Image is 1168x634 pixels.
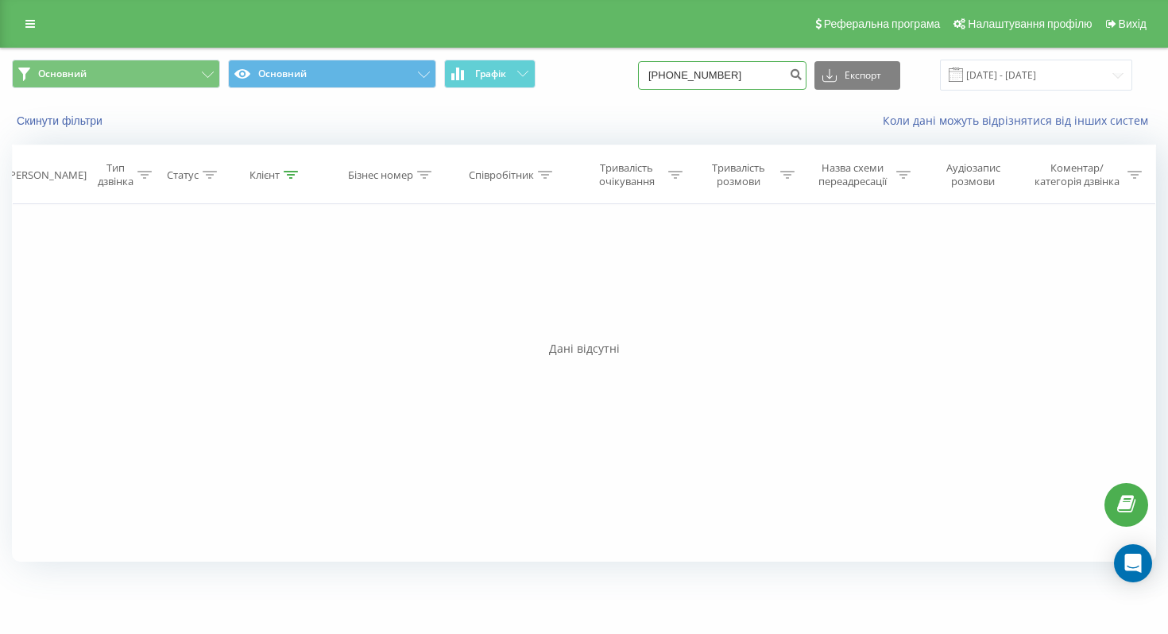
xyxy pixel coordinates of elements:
span: Графік [475,68,506,79]
button: Графік [444,60,536,88]
div: Клієнт [249,168,280,182]
div: Дані відсутні [12,341,1156,357]
div: Коментар/категорія дзвінка [1031,161,1124,188]
div: Тип дзвінка [98,161,133,188]
div: Бізнес номер [348,168,413,182]
span: Реферальна програма [824,17,941,30]
div: Назва схеми переадресації [813,161,892,188]
button: Скинути фільтри [12,114,110,128]
span: Вихід [1119,17,1147,30]
div: [PERSON_NAME] [6,168,87,182]
div: Тривалість очікування [590,161,665,188]
div: Співробітник [469,168,534,182]
div: Тривалість розмови [701,161,776,188]
button: Експорт [814,61,900,90]
span: Основний [38,68,87,80]
input: Пошук за номером [638,61,806,90]
button: Основний [228,60,436,88]
div: Аудіозапис розмови [929,161,1018,188]
a: Коли дані можуть відрізнятися вiд інших систем [883,113,1156,128]
div: Статус [167,168,199,182]
button: Основний [12,60,220,88]
div: Open Intercom Messenger [1114,544,1152,582]
span: Налаштування профілю [968,17,1092,30]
